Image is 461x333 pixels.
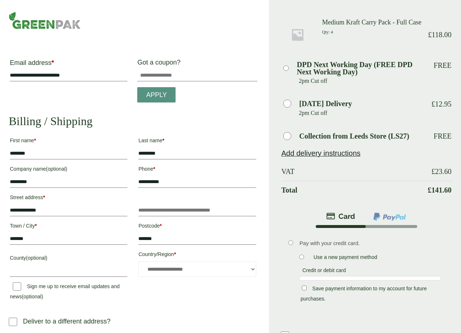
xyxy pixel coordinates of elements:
[431,100,435,108] span: £
[138,164,256,176] label: Phone
[428,31,432,39] span: £
[46,166,67,172] span: (optional)
[10,221,127,233] label: Town / City
[299,132,409,140] label: Collection from Leeds Store (LS27)
[138,135,256,148] label: Last name
[9,12,81,29] img: GreenPak Supplies
[51,59,54,66] abbr: required
[428,186,452,194] bdi: 141.60
[13,282,21,291] input: Sign me up to receive email updates and news(optional)
[431,100,452,108] bdi: 12.95
[326,212,355,221] img: stripe.png
[137,59,183,70] label: Got a coupon?
[434,61,452,70] p: Free
[281,163,423,180] th: VAT
[10,59,127,70] label: Email address
[34,138,36,143] abbr: required
[281,149,361,157] a: Add delivery instructions
[431,167,435,175] span: £
[431,167,452,175] bdi: 23.60
[300,286,427,304] label: Save payment information to my account for future purchases.
[10,164,127,176] label: Company name
[322,19,423,27] h3: Medium Kraft Carry Pack - Full Case
[35,223,37,229] abbr: required
[10,135,127,148] label: First name
[153,166,155,172] abbr: required
[322,30,333,35] small: Qty: 4
[299,100,352,107] label: [DATE] Delivery
[146,91,167,99] span: Apply
[10,192,127,205] label: Street address
[138,249,256,262] label: Country/Region
[297,61,423,75] label: DPD Next Working Day (FREE DPD Next Working Day)
[281,181,423,199] th: Total
[299,108,423,119] p: 2pm Cut off
[281,19,314,51] img: Placeholder
[23,317,111,326] p: Deliver to a different address?
[137,87,176,103] a: Apply
[162,138,164,143] abbr: required
[434,132,452,140] p: Free
[428,31,452,39] bdi: 118.00
[299,267,349,275] label: Credit or debit card
[311,254,380,262] label: Use a new payment method
[22,294,43,299] span: (optional)
[43,194,45,200] abbr: required
[299,239,441,247] p: Pay with your credit card.
[299,75,423,86] p: 2pm Cut off
[174,251,176,257] abbr: required
[373,212,407,221] img: ppcp-gateway.png
[138,221,256,233] label: Postcode
[428,186,431,194] span: £
[26,255,47,261] span: (optional)
[160,223,162,229] abbr: required
[9,114,257,128] h2: Billing / Shipping
[10,253,127,265] label: County
[10,283,120,302] label: Sign me up to receive email updates and news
